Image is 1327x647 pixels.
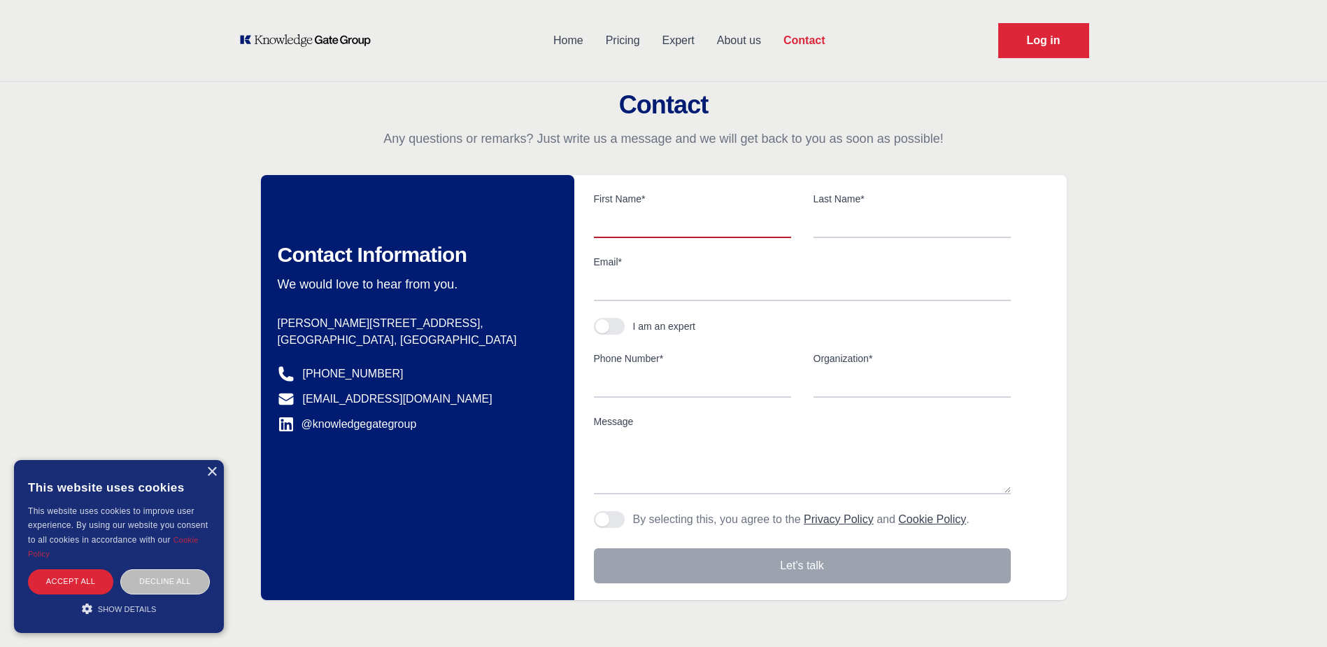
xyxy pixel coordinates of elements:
span: This website uses cookies to improve user experience. By using our website you consent to all coo... [28,506,208,545]
a: Contact [772,22,837,59]
label: Phone Number* [594,352,791,366]
label: Message [594,415,1011,429]
label: Organization* [814,352,1011,366]
a: Request Demo [998,23,1089,58]
a: KOL Knowledge Platform: Talk to Key External Experts (KEE) [239,34,381,48]
iframe: Chat Widget [1257,580,1327,647]
a: Expert [651,22,706,59]
a: @knowledgegategroup [278,416,417,433]
p: [GEOGRAPHIC_DATA], [GEOGRAPHIC_DATA] [278,332,541,349]
div: I am an expert [633,319,696,333]
span: Show details [98,605,157,613]
label: Last Name* [814,192,1011,206]
a: Privacy Policy [804,513,874,525]
div: Show details [28,601,210,615]
div: Decline all [120,569,210,594]
p: We would love to hear from you. [278,276,541,293]
label: First Name* [594,192,791,206]
label: Email* [594,255,1011,269]
a: About us [706,22,772,59]
div: Close [206,467,217,478]
div: This website uses cookies [28,471,210,504]
a: [EMAIL_ADDRESS][DOMAIN_NAME] [303,391,492,408]
p: [PERSON_NAME][STREET_ADDRESS], [278,315,541,332]
p: By selecting this, you agree to the and . [633,511,970,528]
a: Cookie Policy [28,536,199,558]
a: Pricing [595,22,651,59]
a: [PHONE_NUMBER] [303,366,404,382]
div: Accept all [28,569,113,594]
button: Let's talk [594,548,1011,583]
h2: Contact Information [278,242,541,267]
a: Cookie Policy [898,513,966,525]
a: Home [542,22,595,59]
